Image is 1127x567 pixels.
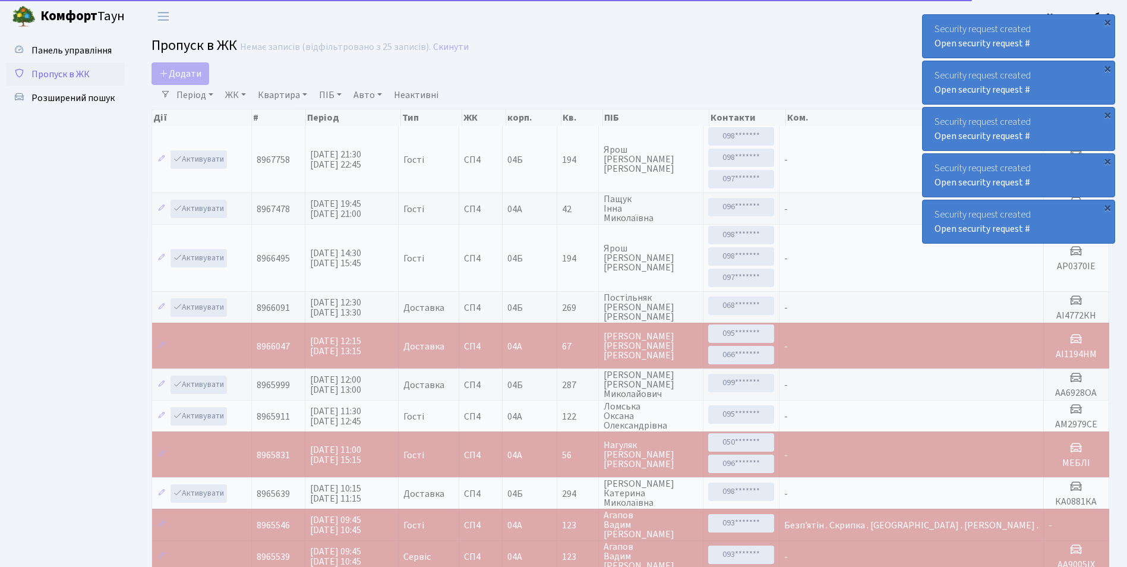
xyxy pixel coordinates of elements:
span: 123 [562,552,594,562]
span: 122 [562,412,594,421]
span: 8965639 [257,487,290,500]
span: - [784,410,788,423]
span: Додати [159,67,201,80]
span: - [784,203,788,216]
a: Розширений пошук [6,86,125,110]
span: - [784,340,788,353]
div: Security request created [923,200,1115,243]
span: 42 [562,204,594,214]
span: СП4 [464,204,498,214]
a: Скинути [433,42,469,53]
div: × [1101,62,1113,74]
span: 04Б [507,379,523,392]
span: - [784,449,788,462]
span: СП4 [464,412,498,421]
span: Агапов Вадим [PERSON_NAME] [604,511,698,539]
span: Гості [403,451,424,460]
span: 04А [507,550,522,563]
th: ПІБ [603,109,709,126]
span: [DATE] 14:30 [DATE] 15:45 [310,247,361,270]
span: Доставка [403,489,444,499]
span: 123 [562,521,594,530]
a: Open security request # [935,37,1030,50]
span: СП4 [464,489,498,499]
span: [DATE] 12:00 [DATE] 13:00 [310,373,361,396]
span: - [784,153,788,166]
span: Постільняк [PERSON_NAME] [PERSON_NAME] [604,293,698,322]
span: СП4 [464,521,498,530]
a: Пропуск в ЖК [6,62,125,86]
span: 8966495 [257,252,290,265]
span: Розширений пошук [31,92,115,105]
a: Активувати [171,298,227,317]
span: Сервіс [403,552,431,562]
div: Security request created [923,15,1115,58]
span: СП4 [464,451,498,460]
a: Активувати [171,407,227,426]
b: Комфорт [40,7,97,26]
span: Доставка [403,303,444,313]
span: 8965911 [257,410,290,423]
a: Активувати [171,484,227,503]
span: Гості [403,412,424,421]
h5: КА0881КА [1049,496,1104,508]
img: logo.png [12,5,36,29]
th: ЖК [462,109,507,126]
a: Неактивні [389,85,443,105]
a: Панель управління [6,39,125,62]
span: 8965831 [257,449,290,462]
span: Нагуляк [PERSON_NAME] [PERSON_NAME] [604,440,698,469]
h5: МЕБЛІ [1049,458,1104,469]
a: Open security request # [935,83,1030,96]
span: 8965539 [257,550,290,563]
span: [DATE] 12:15 [DATE] 13:15 [310,335,361,358]
div: × [1101,16,1113,28]
a: ЖК [220,85,251,105]
span: 04А [507,340,522,353]
span: [PERSON_NAME] Катерина Миколаївна [604,479,698,508]
span: [DATE] 10:15 [DATE] 11:15 [310,482,361,505]
span: 8967478 [257,203,290,216]
span: Гості [403,204,424,214]
span: 67 [562,342,594,351]
span: [DATE] 11:00 [DATE] 15:15 [310,443,361,467]
button: Переключити навігацію [149,7,178,26]
span: 56 [562,451,594,460]
span: Таун [40,7,125,27]
span: Пропуск в ЖК [151,35,237,56]
span: 8967758 [257,153,290,166]
span: 194 [562,155,594,165]
span: Ярош [PERSON_NAME] [PERSON_NAME] [604,244,698,272]
th: # [252,109,306,126]
span: - [784,379,788,392]
span: Пропуск в ЖК [31,68,90,81]
span: 8965546 [257,519,290,532]
a: Авто [349,85,387,105]
span: 8966091 [257,301,290,314]
span: Гості [403,254,424,263]
span: СП4 [464,254,498,263]
span: 04Б [507,153,523,166]
span: [DATE] 21:30 [DATE] 22:45 [310,148,361,171]
span: 04А [507,203,522,216]
h5: АІ1194НМ [1049,349,1104,360]
span: [PERSON_NAME] [PERSON_NAME] [PERSON_NAME] [604,332,698,360]
span: Ярош [PERSON_NAME] [PERSON_NAME] [604,145,698,174]
span: 04А [507,410,522,423]
a: ПІБ [314,85,346,105]
span: Безп'ятін . Скрипка . [GEOGRAPHIC_DATA] . [PERSON_NAME] . [784,519,1038,532]
div: Security request created [923,61,1115,104]
span: 269 [562,303,594,313]
span: [PERSON_NAME] [PERSON_NAME] Миколайович [604,370,698,399]
span: - [784,252,788,265]
div: × [1101,201,1113,213]
a: Консьєрж б. 4. [1047,10,1113,24]
a: Період [172,85,218,105]
a: Активувати [171,200,227,218]
b: Консьєрж б. 4. [1047,10,1113,23]
span: - [784,301,788,314]
span: - [784,550,788,563]
span: 8965999 [257,379,290,392]
span: СП4 [464,380,498,390]
a: Open security request # [935,130,1030,143]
